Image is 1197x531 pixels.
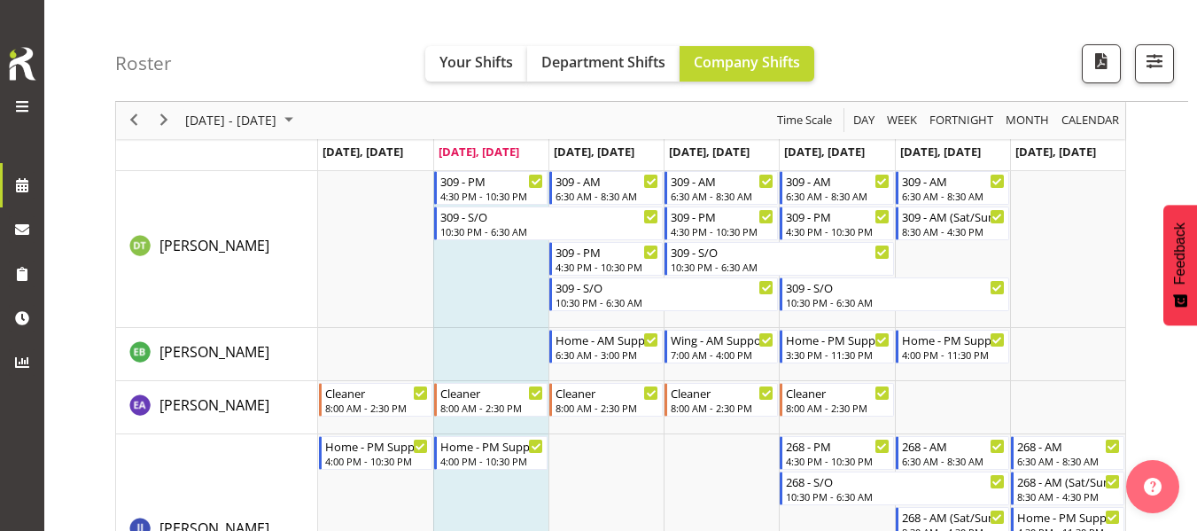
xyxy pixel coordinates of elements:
div: 268 - S/O [786,472,1004,490]
button: Your Shifts [425,46,527,82]
div: Dipika Thapa"s event - 309 - PM Begin From Wednesday, August 13, 2025 at 4:30:00 PM GMT+12:00 End... [549,242,663,276]
div: Dipika Thapa"s event - 309 - AM Begin From Saturday, August 16, 2025 at 6:30:00 AM GMT+12:00 Ends... [896,171,1009,205]
div: Emily-Jayne Ashton"s event - Cleaner Begin From Thursday, August 14, 2025 at 8:00:00 AM GMT+12:00... [665,383,778,417]
div: 309 - AM [556,172,658,190]
span: [DATE], [DATE] [554,144,634,160]
div: Dipika Thapa"s event - 309 - PM Begin From Thursday, August 14, 2025 at 4:30:00 PM GMT+12:00 Ends... [665,207,778,240]
div: 8:00 AM - 2:30 PM [671,401,773,415]
div: 7:00 AM - 4:00 PM [671,347,773,362]
div: 8:30 AM - 4:30 PM [902,224,1005,238]
button: Timeline Day [851,110,878,132]
button: Timeline Week [884,110,921,132]
div: 4:00 PM - 10:30 PM [440,454,543,468]
div: Emily-Jayne Ashton"s event - Cleaner Begin From Tuesday, August 12, 2025 at 8:00:00 AM GMT+12:00 ... [434,383,548,417]
div: Dipika Thapa"s event - 309 - AM Begin From Thursday, August 14, 2025 at 6:30:00 AM GMT+12:00 Ends... [665,171,778,205]
div: Dipika Thapa"s event - 309 - AM Begin From Friday, August 15, 2025 at 6:30:00 AM GMT+12:00 Ends A... [780,171,893,205]
span: Fortnight [928,110,995,132]
div: 6:30 AM - 8:30 AM [786,189,889,203]
span: Company Shifts [694,52,800,72]
div: Dipika Thapa"s event - 309 - PM Begin From Tuesday, August 12, 2025 at 4:30:00 PM GMT+12:00 Ends ... [434,171,548,205]
div: 309 - S/O [671,243,889,261]
span: Your Shifts [439,52,513,72]
img: help-xxl-2.png [1144,478,1162,496]
button: Department Shifts [527,46,680,82]
a: [PERSON_NAME] [159,235,269,256]
div: 4:30 PM - 10:30 PM [671,224,773,238]
td: Emily-Jayne Ashton resource [116,381,318,434]
div: Dipika Thapa"s event - 309 - S/O Begin From Friday, August 15, 2025 at 10:30:00 PM GMT+12:00 Ends... [780,277,1008,311]
img: Rosterit icon logo [4,44,40,83]
div: Emily-Jayne Ashton"s event - Cleaner Begin From Friday, August 15, 2025 at 8:00:00 AM GMT+12:00 E... [780,383,893,417]
div: 309 - S/O [556,278,773,296]
div: Cleaner [556,384,658,402]
span: [DATE], [DATE] [669,144,750,160]
button: Previous [122,110,146,132]
div: 309 - AM [786,172,889,190]
span: [DATE], [DATE] [439,144,519,160]
span: calendar [1060,110,1121,132]
div: Dipika Thapa"s event - 309 - S/O Begin From Tuesday, August 12, 2025 at 10:30:00 PM GMT+12:00 End... [434,207,663,240]
button: Company Shifts [680,46,814,82]
div: 4:00 PM - 10:30 PM [325,454,428,468]
td: Eloise Bailey resource [116,328,318,381]
div: 309 - PM [440,172,543,190]
div: Home - PM Support 1 (Sat/Sun) [1017,508,1120,526]
div: 10:30 PM - 6:30 AM [556,295,773,309]
div: 4:00 PM - 11:30 PM [902,347,1005,362]
div: Eloise Bailey"s event - Home - PM Support 1 (Sat/Sun) Begin From Saturday, August 16, 2025 at 4:0... [896,330,1009,363]
div: 3:30 PM - 11:30 PM [786,347,889,362]
div: 268 - AM [1017,437,1120,455]
div: 309 - AM [902,172,1005,190]
div: 6:30 AM - 8:30 AM [671,189,773,203]
div: Dipika Thapa"s event - 309 - S/O Begin From Thursday, August 14, 2025 at 10:30:00 PM GMT+12:00 En... [665,242,893,276]
span: [DATE], [DATE] [900,144,981,160]
div: 4:30 PM - 10:30 PM [786,224,889,238]
div: Home - AM Support 2 [556,331,658,348]
div: Home - PM Support 1 (Sat/Sun) [902,331,1005,348]
div: Wing - AM Support 2 [671,331,773,348]
div: Janen Jamodiong"s event - 268 - PM Begin From Friday, August 15, 2025 at 4:30:00 PM GMT+12:00 End... [780,436,893,470]
div: 268 - AM [902,437,1005,455]
div: Dipika Thapa"s event - 309 - PM Begin From Friday, August 15, 2025 at 4:30:00 PM GMT+12:00 Ends A... [780,207,893,240]
div: Janen Jamodiong"s event - 268 - S/O Begin From Friday, August 15, 2025 at 10:30:00 PM GMT+12:00 E... [780,472,1008,505]
div: Emily-Jayne Ashton"s event - Cleaner Begin From Monday, August 11, 2025 at 8:00:00 AM GMT+12:00 E... [319,383,432,417]
div: Cleaner [786,384,889,402]
div: 309 - S/O [440,207,658,225]
div: Eloise Bailey"s event - Home - PM Support 1 Begin From Friday, August 15, 2025 at 3:30:00 PM GMT+... [780,330,893,363]
div: 309 - S/O [786,278,1004,296]
span: Day [851,110,876,132]
span: [DATE], [DATE] [1015,144,1096,160]
div: Dipika Thapa"s event - 309 - S/O Begin From Wednesday, August 13, 2025 at 10:30:00 PM GMT+12:00 E... [549,277,778,311]
div: 10:30 PM - 6:30 AM [786,295,1004,309]
div: Dipika Thapa"s event - 309 - AM Begin From Wednesday, August 13, 2025 at 6:30:00 AM GMT+12:00 End... [549,171,663,205]
div: 309 - PM [671,207,773,225]
div: 309 - PM [556,243,658,261]
a: [PERSON_NAME] [159,394,269,416]
button: Next [152,110,176,132]
div: 8:00 AM - 2:30 PM [325,401,428,415]
td: Dipika Thapa resource [116,169,318,328]
div: 8:00 AM - 2:30 PM [786,401,889,415]
div: Cleaner [671,384,773,402]
div: Cleaner [325,384,428,402]
button: Time Scale [774,110,836,132]
div: Home - PM Support 2 [440,437,543,455]
div: 8:30 AM - 4:30 PM [1017,489,1120,504]
div: 268 - AM (Sat/Sun) [902,508,1005,526]
div: next period [149,102,179,139]
div: 309 - AM [671,172,773,190]
div: Cleaner [440,384,543,402]
button: Download a PDF of the roster according to the set date range. [1082,44,1121,83]
span: [DATE] - [DATE] [183,110,278,132]
div: 10:30 PM - 6:30 AM [671,260,889,274]
div: 6:30 AM - 8:30 AM [902,454,1005,468]
span: Time Scale [775,110,834,132]
div: 6:30 AM - 3:00 PM [556,347,658,362]
div: Emily-Jayne Ashton"s event - Cleaner Begin From Wednesday, August 13, 2025 at 8:00:00 AM GMT+12:0... [549,383,663,417]
span: [PERSON_NAME] [159,236,269,255]
div: Janen Jamodiong"s event - 268 - AM (Sat/Sun) Begin From Sunday, August 17, 2025 at 8:30:00 AM GMT... [1011,472,1124,505]
div: 6:30 AM - 8:30 AM [556,189,658,203]
span: Month [1004,110,1051,132]
span: [DATE], [DATE] [784,144,865,160]
a: [PERSON_NAME] [159,341,269,363]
